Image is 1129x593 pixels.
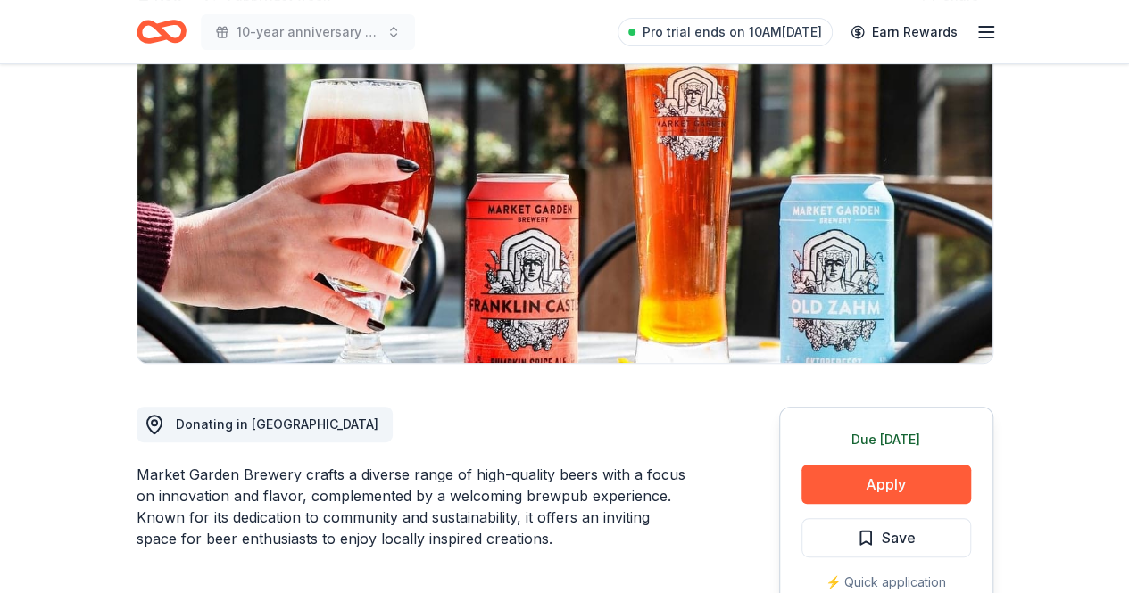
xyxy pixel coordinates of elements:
[176,416,378,432] span: Donating in [GEOGRAPHIC_DATA]
[801,572,971,593] div: ⚡️ Quick application
[801,429,971,450] div: Due [DATE]
[201,14,415,50] button: 10-year anniversary by hosting our First Annual Golf Scramble Fundraiser
[643,21,822,43] span: Pro trial ends on 10AM[DATE]
[237,21,379,43] span: 10-year anniversary by hosting our First Annual Golf Scramble Fundraiser
[137,464,693,549] div: Market Garden Brewery crafts a diverse range of high-quality beers with a focus on innovation and...
[137,22,992,363] img: Image for Market Garden Brewery
[840,16,968,48] a: Earn Rewards
[882,526,916,549] span: Save
[618,18,833,46] a: Pro trial ends on 10AM[DATE]
[801,465,971,504] button: Apply
[801,518,971,557] button: Save
[137,11,187,53] a: Home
